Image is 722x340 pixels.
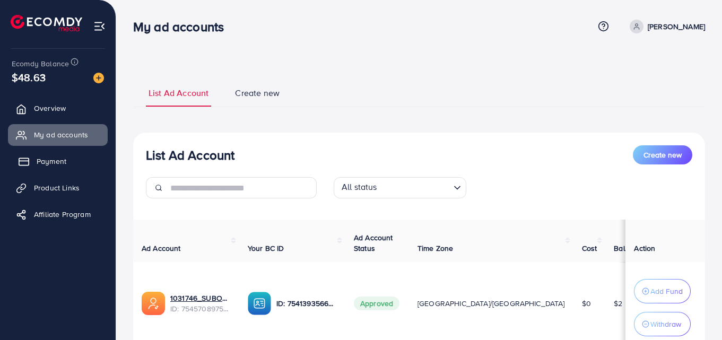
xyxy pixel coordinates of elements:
span: Your BC ID [248,243,284,254]
span: [GEOGRAPHIC_DATA]/[GEOGRAPHIC_DATA] [417,298,565,309]
span: All status [340,179,379,196]
p: ID: 7541393566552277010 [276,297,337,310]
img: menu [93,20,106,32]
span: Balance [614,243,642,254]
a: Overview [8,98,108,119]
span: Ad Account Status [354,232,393,254]
input: Search for option [380,179,449,196]
p: Add Fund [650,285,683,298]
a: 1031746_SUBOO_1756872482943 [170,293,231,303]
span: Product Links [34,182,80,193]
p: Withdraw [650,318,681,330]
span: Cost [582,243,597,254]
a: Payment [8,151,108,172]
img: logo [11,15,82,31]
span: Time Zone [417,243,453,254]
span: My ad accounts [34,129,88,140]
iframe: Chat [677,292,714,332]
h3: My ad accounts [133,19,232,34]
a: My ad accounts [8,124,108,145]
span: Ad Account [142,243,181,254]
span: Approved [354,297,399,310]
button: Withdraw [634,312,691,336]
span: $48.63 [12,69,46,85]
img: ic-ba-acc.ded83a64.svg [248,292,271,315]
span: ID: 7545708975233384466 [170,303,231,314]
span: Create new [235,87,280,99]
a: Product Links [8,177,108,198]
img: ic-ads-acc.e4c84228.svg [142,292,165,315]
img: image [93,73,104,83]
div: <span class='underline'>1031746_SUBOO_1756872482943</span></br>7545708975233384466 [170,293,231,315]
button: Add Fund [634,279,691,303]
a: Affiliate Program [8,204,108,225]
span: Payment [37,156,66,167]
span: Overview [34,103,66,114]
div: Search for option [334,177,466,198]
span: Action [634,243,655,254]
span: $2 [614,298,622,309]
button: Create new [633,145,692,164]
span: Create new [643,150,682,160]
span: $0 [582,298,591,309]
span: Affiliate Program [34,209,91,220]
a: [PERSON_NAME] [625,20,705,33]
h3: List Ad Account [146,147,234,163]
span: Ecomdy Balance [12,58,69,69]
span: List Ad Account [149,87,208,99]
p: [PERSON_NAME] [648,20,705,33]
